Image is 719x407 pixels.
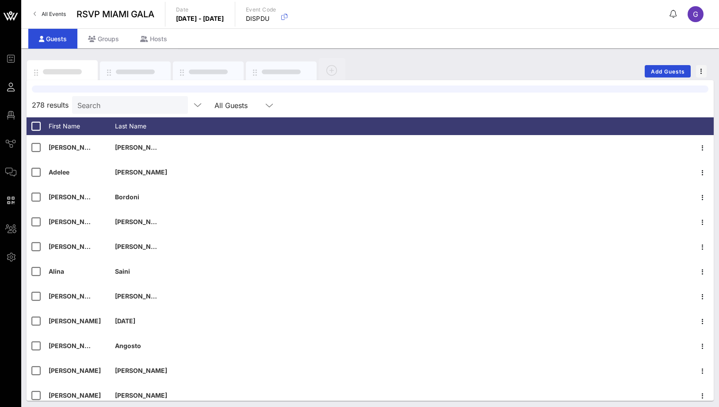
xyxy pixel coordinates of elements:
span: [PERSON_NAME] [115,243,167,250]
a: All Events [28,7,71,21]
span: [PERSON_NAME] [49,143,101,151]
p: Date [176,5,224,14]
span: [PERSON_NAME] [115,391,167,399]
span: Adelee [49,168,69,176]
span: [PERSON_NAME] [49,342,101,349]
span: [PERSON_NAME] [49,391,101,399]
div: Groups [77,29,130,49]
div: All Guests [209,96,280,114]
span: Saini [115,267,130,275]
span: [PERSON_NAME] [49,292,101,300]
span: Angosto [115,342,141,349]
span: [PERSON_NAME] [115,143,167,151]
span: [PERSON_NAME] [49,317,101,325]
p: [DATE] - [DATE] [176,14,224,23]
span: [PERSON_NAME] [115,168,167,176]
span: 278 results [32,100,69,110]
div: Hosts [130,29,178,49]
span: G [693,10,698,19]
p: Event Code [246,5,276,14]
span: Alina [49,267,64,275]
p: DISPDU [246,14,276,23]
div: G [688,6,704,22]
span: All Events [42,11,66,17]
div: Guests [28,29,77,49]
div: First Name [49,117,115,135]
span: [PERSON_NAME] [49,193,101,201]
span: [PERSON_NAME] [49,218,101,225]
span: [PERSON_NAME] [115,292,167,300]
span: [PERSON_NAME] [115,218,167,225]
span: Add Guests [650,68,685,75]
span: RSVP MIAMI GALA [76,8,154,21]
div: Last Name [115,117,181,135]
div: All Guests [214,101,248,109]
span: [PERSON_NAME] [49,367,101,374]
span: [DATE] [115,317,135,325]
span: [PERSON_NAME] [49,243,101,250]
span: [PERSON_NAME] [115,367,167,374]
span: Bordoni [115,193,139,201]
button: Add Guests [645,65,691,78]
